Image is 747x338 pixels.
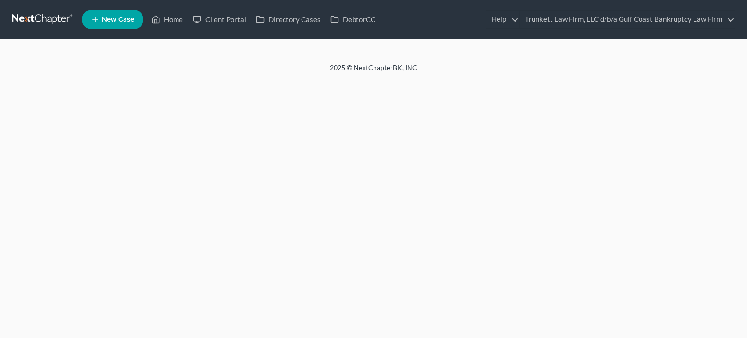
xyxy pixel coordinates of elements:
div: 2025 © NextChapterBK, INC [96,63,651,80]
a: Client Portal [188,11,251,28]
a: DebtorCC [325,11,380,28]
a: Directory Cases [251,11,325,28]
new-legal-case-button: New Case [82,10,143,29]
a: Trunkett Law Firm, LLC d/b/a Gulf Coast Bankruptcy Law Firm [520,11,735,28]
a: Help [486,11,519,28]
a: Home [146,11,188,28]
